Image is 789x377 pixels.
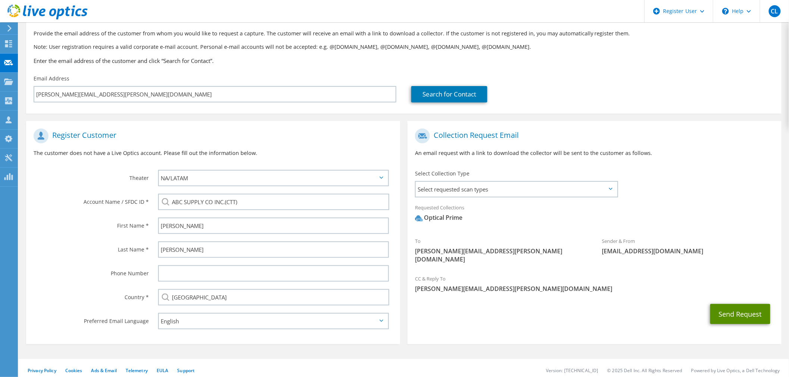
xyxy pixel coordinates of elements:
span: CL [769,5,781,17]
label: Last Name * [34,241,149,253]
li: © 2025 Dell Inc. All Rights Reserved [607,367,682,374]
a: EULA [157,367,168,374]
div: Optical Prime [415,213,462,222]
h3: Enter the email address of the customer and click “Search for Contact”. [34,57,774,65]
span: Select requested scan types [416,182,617,197]
a: Support [177,367,195,374]
label: Theater [34,170,149,182]
label: First Name * [34,218,149,229]
p: The customer does not have a Live Optics account. Please fill out the information below. [34,149,393,157]
li: Version: [TECHNICAL_ID] [546,367,598,374]
label: Email Address [34,75,69,82]
button: Send Request [710,304,770,324]
div: Sender & From [594,233,781,259]
span: [PERSON_NAME][EMAIL_ADDRESS][PERSON_NAME][DOMAIN_NAME] [415,247,587,263]
a: Privacy Policy [28,367,56,374]
h1: Register Customer [34,129,389,143]
span: [PERSON_NAME][EMAIL_ADDRESS][PERSON_NAME][DOMAIN_NAME] [415,285,774,293]
div: CC & Reply To [408,271,782,297]
svg: \n [722,8,729,15]
a: Telemetry [126,367,148,374]
label: Phone Number [34,265,149,277]
p: Note: User registration requires a valid corporate e-mail account. Personal e-mail accounts will ... [34,43,774,51]
label: Country * [34,289,149,301]
p: Provide the email address of the customer from whom you would like to request a capture. The cust... [34,29,774,38]
div: To [408,233,594,267]
label: Account Name / SFDC ID * [34,194,149,206]
p: An email request with a link to download the collector will be sent to the customer as follows. [415,149,774,157]
a: Cookies [65,367,82,374]
label: Select Collection Type [415,170,469,177]
a: Search for Contact [411,86,487,102]
a: Ads & Email [91,367,117,374]
span: [EMAIL_ADDRESS][DOMAIN_NAME] [602,247,774,255]
label: Preferred Email Language [34,313,149,325]
h1: Collection Request Email [415,129,770,143]
div: Requested Collections [408,200,782,229]
li: Powered by Live Optics, a Dell Technology [691,367,780,374]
